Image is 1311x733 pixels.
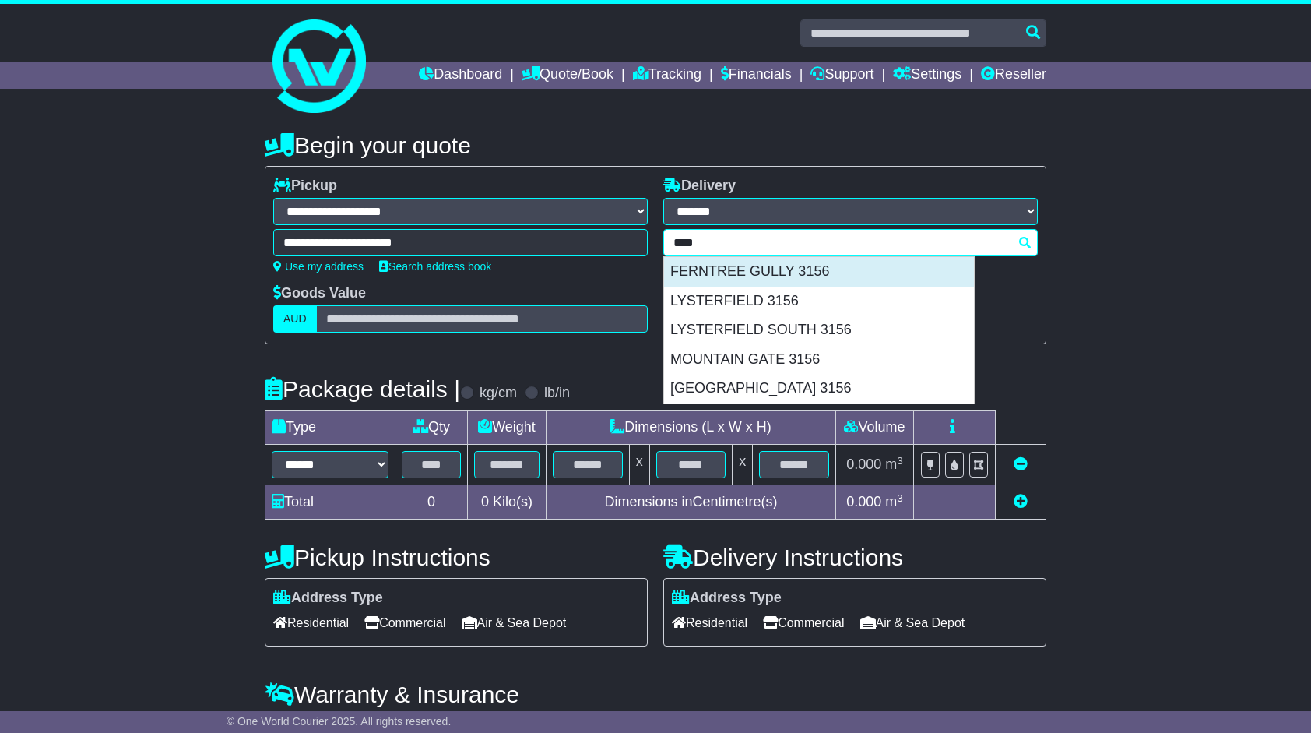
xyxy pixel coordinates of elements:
[721,62,792,89] a: Financials
[664,374,974,404] div: [GEOGRAPHIC_DATA] 3156
[664,257,974,287] div: FERNTREE GULLY 3156
[664,287,974,316] div: LYSTERFIELD 3156
[265,544,648,570] h4: Pickup Instructions
[897,455,903,467] sup: 3
[379,260,491,273] a: Search address book
[273,178,337,195] label: Pickup
[395,411,468,445] td: Qty
[273,305,317,333] label: AUD
[522,62,613,89] a: Quote/Book
[546,485,835,520] td: Dimensions in Centimetre(s)
[468,485,547,520] td: Kilo(s)
[633,62,701,89] a: Tracking
[265,411,395,445] td: Type
[733,445,753,485] td: x
[1014,494,1028,509] a: Add new item
[265,132,1046,158] h4: Begin your quote
[629,445,649,485] td: x
[663,544,1046,570] h4: Delivery Instructions
[468,411,547,445] td: Weight
[860,611,965,635] span: Air & Sea Depot
[395,485,468,520] td: 0
[419,62,502,89] a: Dashboard
[273,285,366,302] label: Goods Value
[893,62,961,89] a: Settings
[265,376,460,402] h4: Package details |
[480,385,517,402] label: kg/cm
[672,611,747,635] span: Residential
[462,611,567,635] span: Air & Sea Depot
[763,611,844,635] span: Commercial
[810,62,873,89] a: Support
[885,494,903,509] span: m
[663,229,1038,256] typeahead: Please provide city
[664,345,974,375] div: MOUNTAIN GATE 3156
[897,492,903,504] sup: 3
[846,494,881,509] span: 0.000
[227,715,452,728] span: © One World Courier 2025. All rights reserved.
[672,590,782,607] label: Address Type
[273,611,349,635] span: Residential
[835,411,913,445] td: Volume
[1014,456,1028,472] a: Remove this item
[885,456,903,472] span: m
[265,485,395,520] td: Total
[663,178,736,195] label: Delivery
[544,385,570,402] label: lb/in
[273,260,364,273] a: Use my address
[481,494,489,509] span: 0
[265,682,1046,707] h4: Warranty & Insurance
[546,411,835,445] td: Dimensions (L x W x H)
[364,611,445,635] span: Commercial
[273,590,383,607] label: Address Type
[981,62,1046,89] a: Reseller
[664,315,974,345] div: LYSTERFIELD SOUTH 3156
[846,456,881,472] span: 0.000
